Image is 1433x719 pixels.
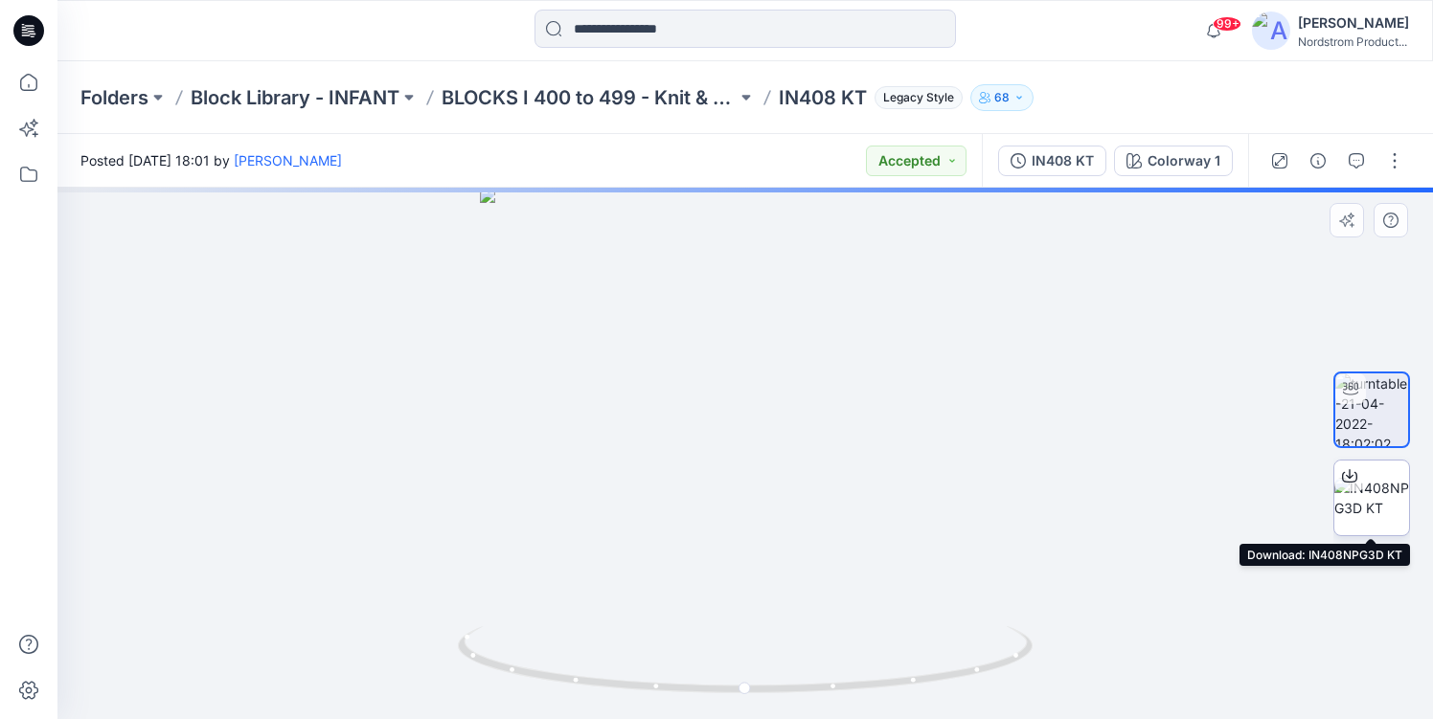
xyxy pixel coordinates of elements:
[867,84,963,111] button: Legacy Style
[1032,150,1094,171] div: IN408 KT
[1252,11,1290,50] img: avatar
[80,150,342,170] span: Posted [DATE] 18:01 by
[80,84,148,111] a: Folders
[1114,146,1233,176] button: Colorway 1
[1335,373,1408,446] img: turntable-21-04-2022-18:02:02
[1298,11,1409,34] div: [PERSON_NAME]
[1213,16,1241,32] span: 99+
[442,84,737,111] a: BLOCKS I 400 to 499 - Knit & Woven Bottoms, Crops, Shorts
[1148,150,1220,171] div: Colorway 1
[875,86,963,109] span: Legacy Style
[234,152,342,169] a: [PERSON_NAME]
[779,84,867,111] p: IN408 KT
[1334,478,1409,518] img: IN408NPG3D KT
[191,84,399,111] a: Block Library - INFANT
[970,84,1034,111] button: 68
[994,87,1010,108] p: 68
[1298,34,1409,49] div: Nordstrom Product...
[1303,146,1333,176] button: Details
[998,146,1106,176] button: IN408 KT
